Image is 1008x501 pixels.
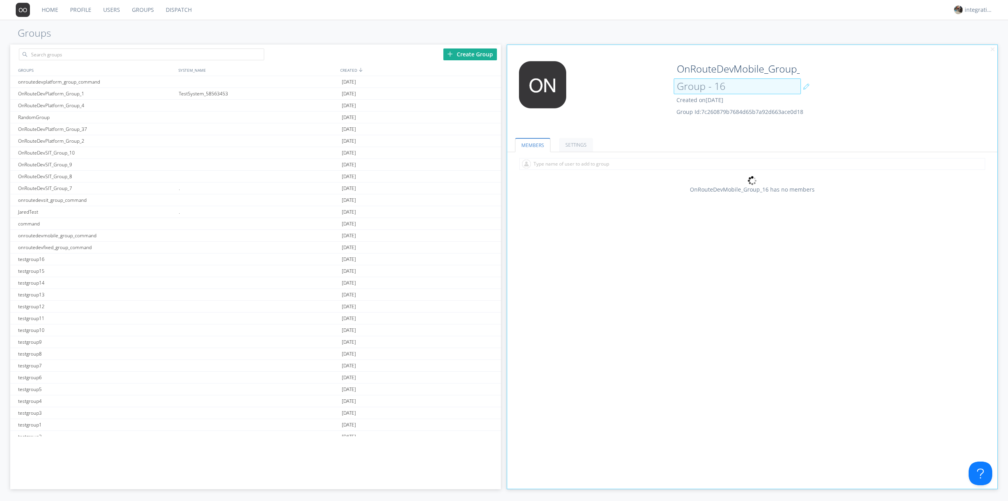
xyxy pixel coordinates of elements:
[965,6,994,14] div: integrationstageadmin1
[16,265,177,277] div: testgroup15
[10,324,501,336] a: testgroup10[DATE]
[507,186,998,194] div: OnRouteDevMobile_Group_16 has no members
[10,206,501,218] a: JaredTest.[DATE]
[674,78,801,94] input: System Name
[10,289,501,301] a: testgroup13[DATE]
[954,6,963,14] img: f4e8944a4fa4411c9b97ff3ae987ed99
[10,372,501,384] a: testgroup6[DATE]
[342,395,356,407] span: [DATE]
[16,242,177,253] div: onroutedevfixed_group_command
[990,47,995,52] img: cancel.svg
[16,230,177,241] div: onroutedevmobile_group_command
[676,108,803,115] span: Group Id: 7c260879b7684d65b7a92d663ace0d18
[10,112,501,123] a: RandomGroup[DATE]
[342,384,356,395] span: [DATE]
[10,277,501,289] a: testgroup14[DATE]
[10,218,501,230] a: command[DATE]
[342,159,356,171] span: [DATE]
[176,64,338,76] div: SYSTEM_NAME
[10,230,501,242] a: onroutedevmobile_group_command[DATE]
[16,324,177,336] div: testgroup10
[342,419,356,431] span: [DATE]
[342,230,356,242] span: [DATE]
[10,313,501,324] a: testgroup11[DATE]
[16,123,177,135] div: OnRouteDevPlatform_Group_37
[342,123,356,135] span: [DATE]
[342,313,356,324] span: [DATE]
[342,407,356,419] span: [DATE]
[10,183,501,194] a: OnRouteDevSIT_Group_7.[DATE]
[342,147,356,159] span: [DATE]
[16,395,177,407] div: testgroup4
[342,431,356,443] span: [DATE]
[342,171,356,183] span: [DATE]
[447,51,453,57] img: plus.svg
[342,135,356,147] span: [DATE]
[10,76,501,88] a: onroutedevplatform_group_command[DATE]
[342,206,356,218] span: [DATE]
[342,194,356,206] span: [DATE]
[674,61,801,77] input: Group Name
[342,88,356,100] span: [DATE]
[10,88,501,100] a: OnRouteDevPlatform_Group_1TestSystem_58563453[DATE]
[16,112,177,123] div: RandomGroup
[10,384,501,395] a: testgroup5[DATE]
[16,88,177,99] div: OnRouteDevPlatform_Group_1
[10,135,501,147] a: OnRouteDevPlatform_Group_2[DATE]
[342,112,356,123] span: [DATE]
[16,253,177,265] div: testgroup16
[342,277,356,289] span: [DATE]
[16,348,177,359] div: testgroup8
[16,218,177,229] div: command
[10,360,501,372] a: testgroup7[DATE]
[342,336,356,348] span: [DATE]
[338,64,501,76] div: CREATED
[16,3,30,17] img: 373638.png
[342,324,356,336] span: [DATE]
[342,265,356,277] span: [DATE]
[10,159,501,171] a: OnRouteDevSIT_Group_9[DATE]
[16,407,177,419] div: testgroup3
[443,48,497,60] div: Create Group
[16,206,177,218] div: JaredTest
[16,336,177,348] div: testgroup9
[513,61,572,108] img: 373638.png
[177,88,340,99] div: TestSystem_58563453
[16,171,177,182] div: OnRouteDevSIT_Group_8
[10,171,501,183] a: OnRouteDevSIT_Group_8[DATE]
[342,218,356,230] span: [DATE]
[342,183,356,194] span: [DATE]
[10,419,501,431] a: testgroup1[DATE]
[16,159,177,170] div: OnRouteDevSIT_Group_9
[10,348,501,360] a: testgroup8[DATE]
[342,301,356,313] span: [DATE]
[16,277,177,289] div: testgroup14
[676,96,723,104] span: Created on
[10,194,501,206] a: onroutedevsit_group_command[DATE]
[342,100,356,112] span: [DATE]
[747,176,757,186] img: spin.svg
[16,64,175,76] div: GROUPS
[342,289,356,301] span: [DATE]
[10,253,501,265] a: testgroup16[DATE]
[10,336,501,348] a: testgroup9[DATE]
[10,265,501,277] a: testgroup15[DATE]
[16,372,177,383] div: testgroup6
[16,301,177,312] div: testgroup12
[10,395,501,407] a: testgroup4[DATE]
[342,76,356,88] span: [DATE]
[342,360,356,372] span: [DATE]
[16,183,177,194] div: OnRouteDevSIT_Group_7
[342,242,356,253] span: [DATE]
[10,100,501,112] a: OnRouteDevPlatform_Group_4[DATE]
[969,462,992,485] iframe: Toggle Customer Support
[16,360,177,371] div: testgroup7
[10,123,501,135] a: OnRouteDevPlatform_Group_37[DATE]
[16,419,177,430] div: testgroup1
[16,313,177,324] div: testgroup11
[706,96,723,104] span: [DATE]
[177,206,340,218] div: .
[16,289,177,300] div: testgroup13
[16,194,177,206] div: onroutedevsit_group_command
[10,147,501,159] a: OnRouteDevSIT_Group_10[DATE]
